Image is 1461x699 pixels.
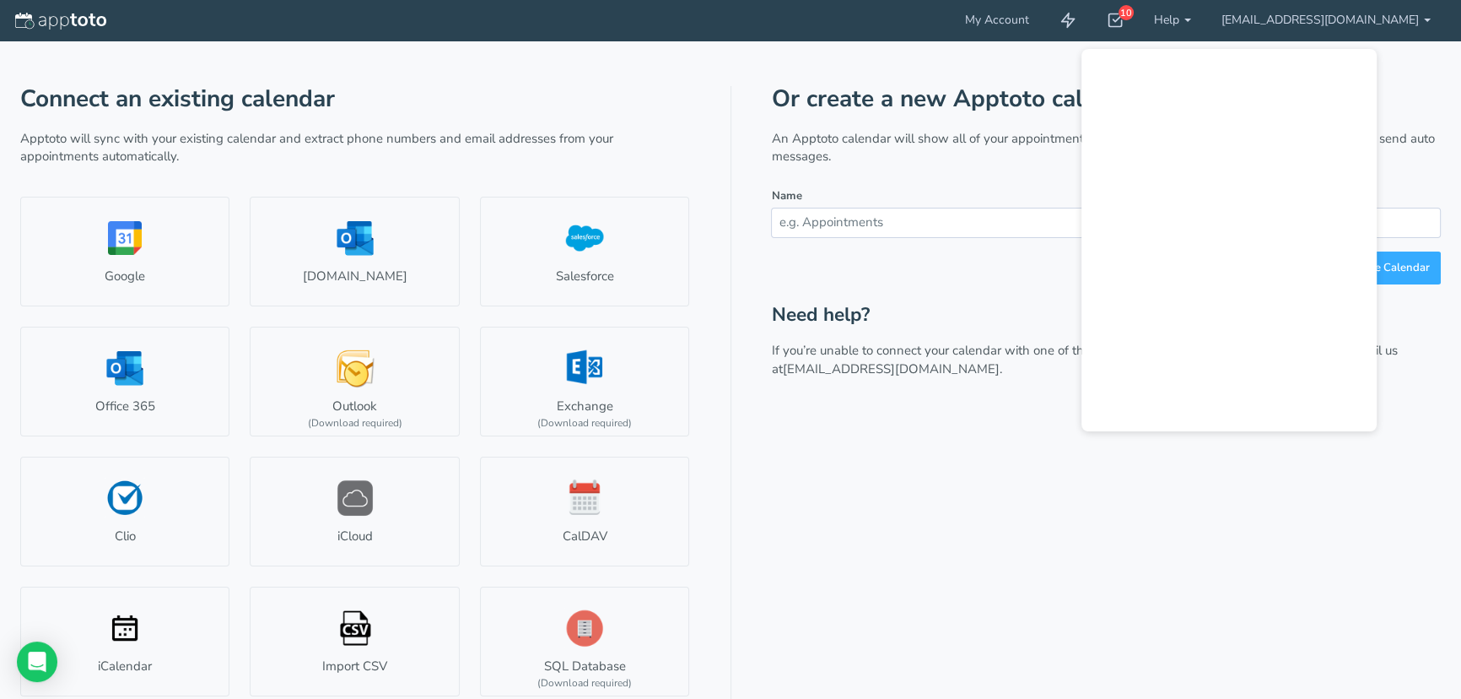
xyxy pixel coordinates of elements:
div: (Download required) [537,676,632,691]
a: Salesforce [480,197,689,306]
div: 10 [1119,5,1134,20]
a: [DOMAIN_NAME] [250,197,459,306]
a: CalDAV [480,457,689,566]
p: If you’re unable to connect your calendar with one of the available options, visit our page or em... [771,342,1441,378]
h2: Need help? [771,305,1441,326]
button: Create Calendar [1336,252,1441,284]
label: Name [771,188,801,204]
a: Outlook [250,327,459,436]
div: Open Intercom Messenger [17,642,57,682]
a: Import CSV [250,587,459,696]
p: An Apptoto calendar will show all of your appointments that you enter manually and will also allo... [771,130,1441,166]
a: Exchange [480,327,689,436]
a: SQL Database [480,587,689,696]
a: Office 365 [20,327,229,436]
a: iCloud [250,457,459,566]
a: Google [20,197,229,306]
img: logo-apptoto--white.svg [15,13,106,30]
a: Clio [20,457,229,566]
div: (Download required) [308,416,402,431]
h1: Connect an existing calendar [20,86,690,112]
input: e.g. Appointments [771,208,1441,237]
a: iCalendar [20,587,229,696]
a: [EMAIL_ADDRESS][DOMAIN_NAME]. [782,360,1001,377]
h1: Or create a new Apptoto calendar [771,86,1441,112]
p: Apptoto will sync with your existing calendar and extract phone numbers and email addresses from ... [20,130,690,166]
div: (Download required) [537,416,632,431]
